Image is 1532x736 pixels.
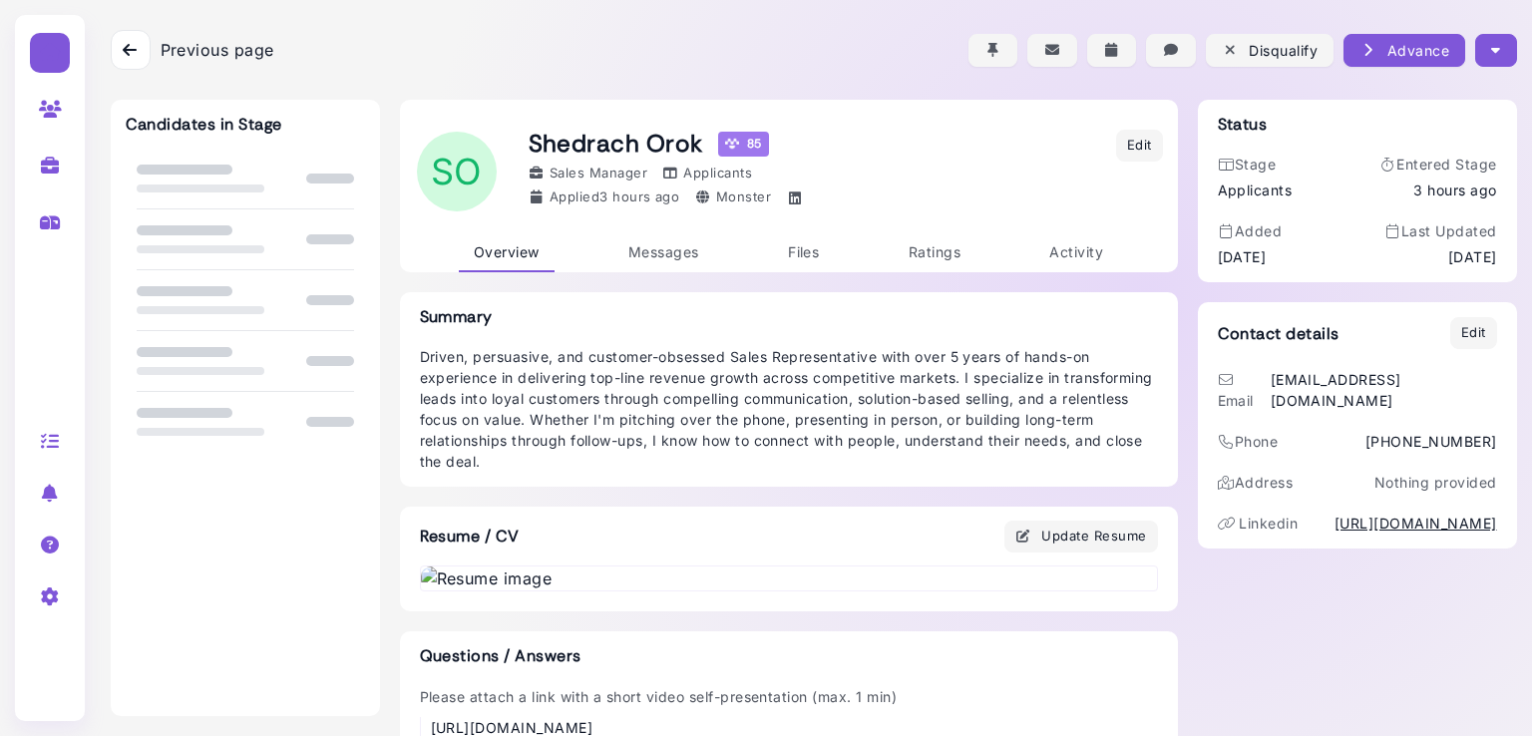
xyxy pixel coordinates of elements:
[1116,130,1163,162] button: Edit
[1127,136,1152,156] div: Edit
[1218,154,1293,175] div: Stage
[894,233,975,272] a: Ratings
[529,130,809,159] h1: Shedrach Orok
[420,646,1158,665] h3: Questions / Answers
[1413,180,1496,200] time: Aug 12, 2025
[1218,246,1267,267] time: [DATE]
[459,233,555,272] a: Overview
[529,164,648,184] div: Sales Manager
[1239,515,1298,532] span: linkedin
[718,132,769,156] div: 85
[1271,369,1497,411] div: [EMAIL_ADDRESS][DOMAIN_NAME]
[400,507,540,565] h3: Resume / CV
[1218,115,1268,134] h3: Status
[417,132,497,211] span: SO
[1359,40,1449,61] div: Advance
[1343,34,1465,67] button: Advance
[1218,324,1340,343] h3: Contact details
[1218,369,1266,411] div: Email
[1448,246,1497,267] time: [DATE]
[1365,431,1497,452] div: [PHONE_NUMBER]
[1379,154,1497,175] div: Entered Stage
[1218,220,1283,241] div: Added
[1461,323,1486,343] div: Edit
[725,137,739,151] img: Megan Score
[1218,431,1279,452] div: Phone
[1222,40,1318,61] div: Disqualify
[161,38,274,62] span: Previous page
[126,115,282,134] h3: Candidates in Stage
[529,187,680,208] div: Applied
[111,30,274,70] a: Previous page
[1335,513,1497,534] a: [URL][DOMAIN_NAME]
[1206,34,1334,67] button: Disqualify
[1218,472,1294,493] div: Address
[1049,243,1103,260] span: Activity
[694,187,771,208] div: Monster
[1374,472,1497,493] p: Nothing provided
[786,187,809,208] a: https://Https://www.linkedin.com/in/shedrach-orok-799a4630a
[1218,180,1293,200] div: Applicants
[1015,526,1147,547] div: Update Resume
[474,243,540,260] span: Overview
[628,243,699,260] span: Messages
[788,243,819,260] span: Files
[420,307,1158,326] h3: Summary
[773,233,834,272] a: Files
[1004,521,1158,552] button: Update Resume
[420,346,1158,472] p: Driven, persuasive, and customer-obsessed Sales Representative with over 5 years of hands-on expe...
[1383,220,1496,241] div: Last Updated
[662,164,752,184] div: Applicants
[599,188,679,204] time: Aug 12, 2025
[1034,233,1118,272] a: Activity
[909,243,960,260] span: Ratings
[613,233,714,272] a: Messages
[421,566,1157,590] img: Resume image
[1450,317,1497,349] button: Edit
